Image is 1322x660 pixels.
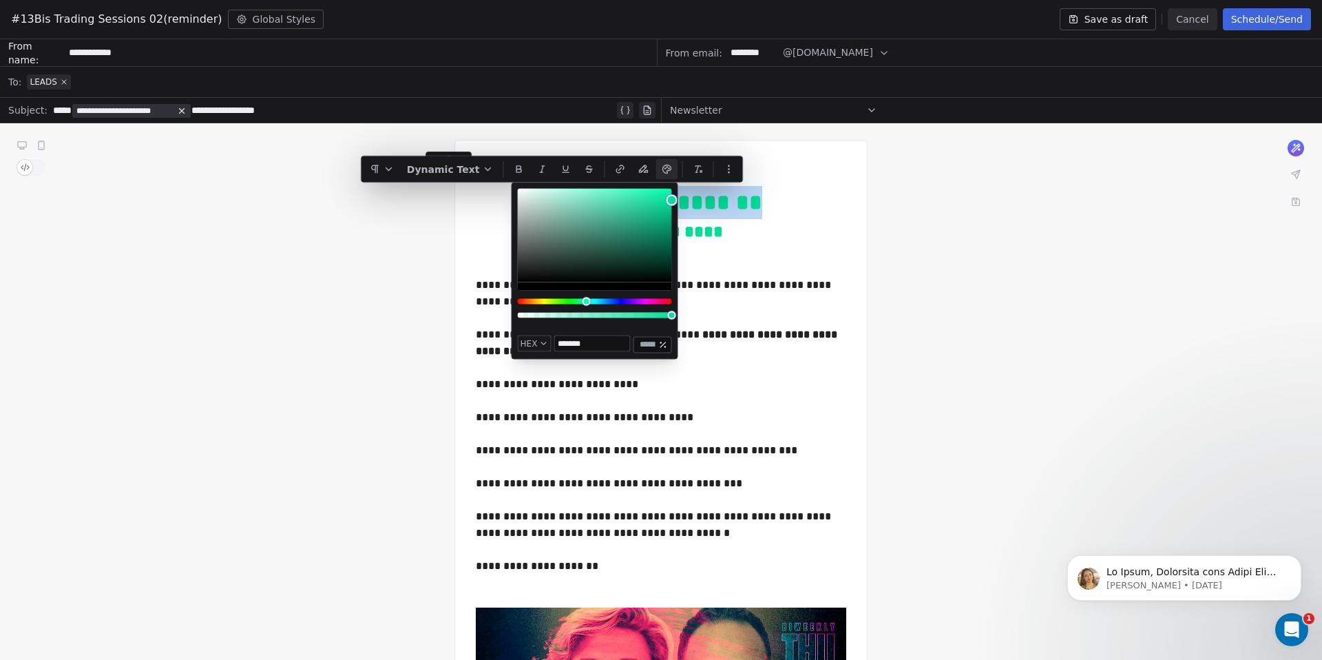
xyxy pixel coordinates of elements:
[518,336,552,352] button: HEX
[11,11,222,28] span: #13Bis Trading Sessions 02(reminder)
[1223,8,1311,30] button: Schedule/Send
[518,313,672,318] div: Alpha
[228,10,324,29] button: Global Styles
[8,39,63,67] span: From name:
[783,45,873,60] span: @[DOMAIN_NAME]
[670,103,722,117] span: Newsletter
[8,103,48,121] span: Subject:
[30,76,56,87] span: LEADS
[8,75,21,89] span: To:
[666,46,722,60] span: From email:
[1047,526,1322,623] iframe: Intercom notifications message
[1168,8,1217,30] button: Cancel
[1060,8,1157,30] button: Save as draft
[518,189,672,282] div: Color
[401,159,499,180] button: Dynamic Text
[1275,613,1308,646] iframe: Intercom live chat
[1303,613,1314,624] span: 1
[518,299,672,305] div: Hue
